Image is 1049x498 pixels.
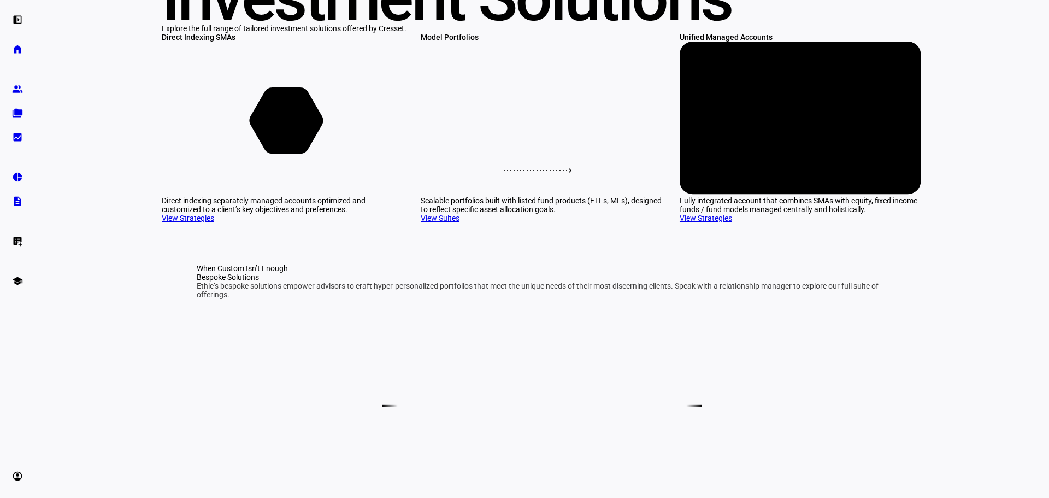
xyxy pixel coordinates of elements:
[7,38,28,60] a: home
[197,282,887,299] div: Ethic’s bespoke solutions empower advisors to craft hyper-personalized portfolios that meet the u...
[7,166,28,188] a: pie_chart
[162,196,403,214] div: Direct indexing separately managed accounts optimized and customized to a client’s key objectives...
[7,126,28,148] a: bid_landscape
[12,276,23,286] eth-mat-symbol: school
[7,190,28,212] a: description
[12,44,23,55] eth-mat-symbol: home
[162,24,922,33] div: Explore the full range of tailored investment solutions offered by Cresset.
[680,33,921,42] div: Unified Managed Accounts
[680,196,921,214] div: Fully integrated account that combines SMAs with equity, fixed income funds / fund models managed...
[12,236,23,247] eth-mat-symbol: list_alt_add
[12,84,23,95] eth-mat-symbol: group
[421,214,459,222] a: View Suites
[12,196,23,207] eth-mat-symbol: description
[12,14,23,25] eth-mat-symbol: left_panel_open
[162,214,214,222] a: View Strategies
[7,102,28,124] a: folder_copy
[197,273,887,282] div: Bespoke Solutions
[12,108,23,119] eth-mat-symbol: folder_copy
[12,172,23,183] eth-mat-symbol: pie_chart
[197,264,887,273] div: When Custom Isn’t Enough
[12,471,23,482] eth-mat-symbol: account_circle
[7,78,28,100] a: group
[421,196,662,214] div: Scalable portfolios built with listed fund products (ETFs, MFs), designed to reflect specific ass...
[12,132,23,143] eth-mat-symbol: bid_landscape
[162,33,403,42] div: Direct Indexing SMAs
[421,33,662,42] div: Model Portfolios
[680,214,732,222] a: View Strategies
